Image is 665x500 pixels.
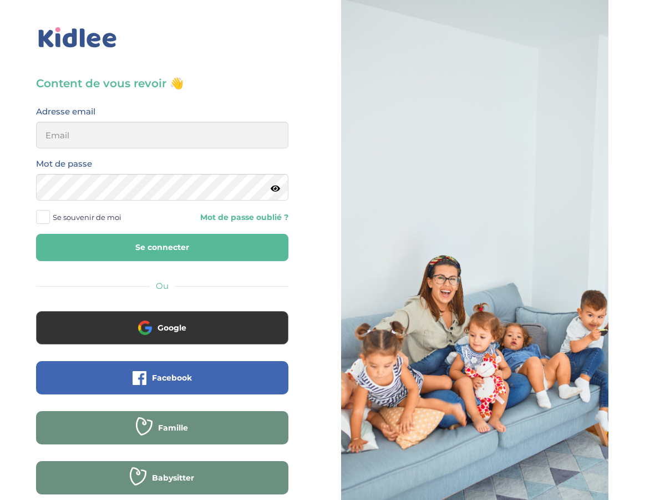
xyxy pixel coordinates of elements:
[133,371,146,385] img: facebook.png
[158,322,186,333] span: Google
[36,76,288,91] h3: Content de vous revoir 👋
[36,361,288,394] button: Facebook
[138,321,152,334] img: google.png
[36,480,288,491] a: Babysitter
[36,157,92,171] label: Mot de passe
[36,330,288,341] a: Google
[152,472,194,483] span: Babysitter
[36,411,288,444] button: Famille
[53,210,121,224] span: Se souvenir de moi
[36,234,288,261] button: Se connecter
[36,461,288,494] button: Babysitter
[36,311,288,344] button: Google
[152,372,192,383] span: Facebook
[36,25,119,51] img: logo_kidlee_bleu
[170,212,288,223] a: Mot de passe oublié ?
[156,281,169,291] span: Ou
[36,104,95,119] label: Adresse email
[36,430,288,441] a: Famille
[36,380,288,391] a: Facebook
[158,422,188,433] span: Famille
[36,122,288,148] input: Email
